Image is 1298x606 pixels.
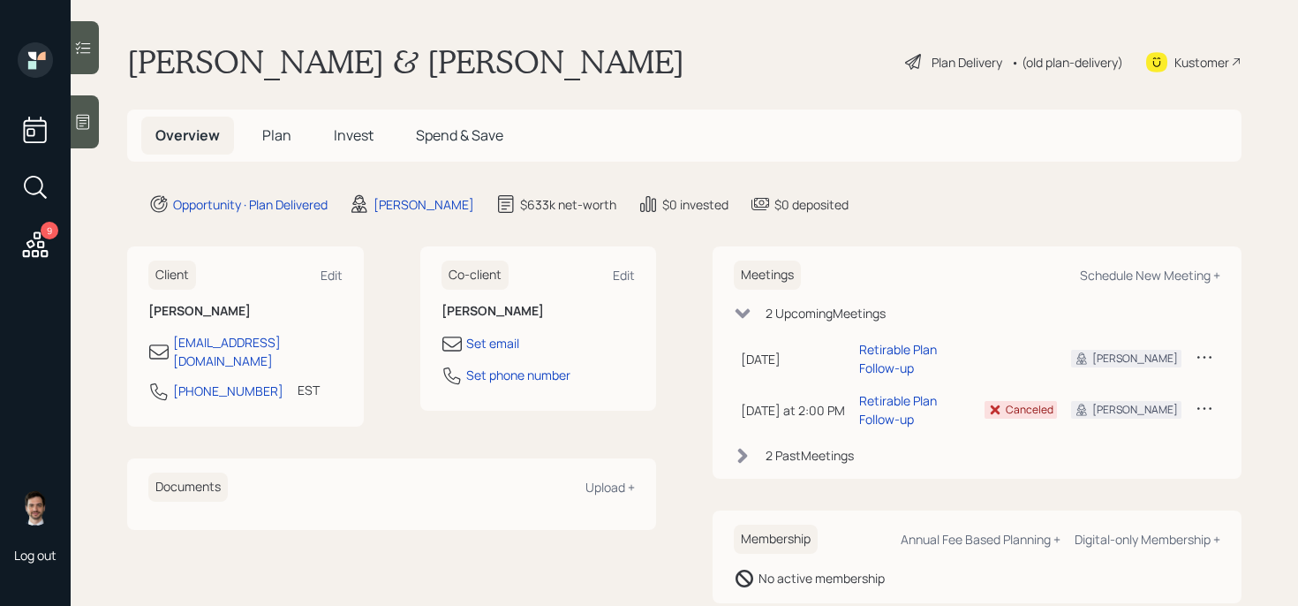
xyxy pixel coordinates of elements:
div: EST [298,381,320,399]
h6: Co-client [441,261,509,290]
h6: Client [148,261,196,290]
h6: Meetings [734,261,801,290]
div: 2 Upcoming Meeting s [766,304,886,322]
h6: [PERSON_NAME] [148,304,343,319]
span: Plan [262,125,291,145]
div: Canceled [1006,402,1053,418]
div: [PERSON_NAME] [1092,402,1178,418]
div: 9 [41,222,58,239]
div: Retirable Plan Follow-up [859,391,970,428]
div: [PHONE_NUMBER] [173,382,283,400]
div: Edit [321,267,343,284]
h6: [PERSON_NAME] [441,304,636,319]
div: No active membership [758,569,885,587]
div: [PERSON_NAME] [374,195,474,214]
div: Set phone number [466,366,570,384]
span: Overview [155,125,220,145]
span: Spend & Save [416,125,503,145]
img: jonah-coleman-headshot.png [18,490,53,526]
div: $0 invested [662,195,728,214]
div: $633k net-worth [520,195,616,214]
div: Plan Delivery [932,53,1002,72]
h6: Documents [148,473,228,502]
div: 2 Past Meeting s [766,446,854,465]
div: Digital-only Membership + [1075,531,1220,548]
h1: [PERSON_NAME] & [PERSON_NAME] [127,42,684,81]
div: Annual Fee Based Planning + [901,531,1060,548]
div: [DATE] [741,350,845,368]
div: $0 deposited [774,195,849,214]
div: Retirable Plan Follow-up [859,340,970,377]
div: [DATE] at 2:00 PM [741,401,845,420]
div: Edit [613,267,635,284]
div: Opportunity · Plan Delivered [173,195,328,214]
h6: Membership [734,525,818,554]
div: • (old plan-delivery) [1011,53,1123,72]
div: Set email [466,334,519,352]
div: [EMAIL_ADDRESS][DOMAIN_NAME] [173,333,343,370]
div: Log out [14,547,57,564]
div: [PERSON_NAME] [1092,351,1178,367]
div: Kustomer [1174,53,1229,72]
span: Invest [334,125,374,145]
div: Schedule New Meeting + [1080,267,1220,284]
div: Upload + [585,479,635,496]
